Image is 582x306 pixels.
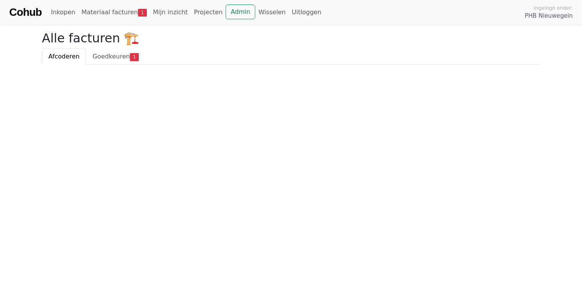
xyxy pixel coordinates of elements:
[138,9,147,17] span: 1
[191,5,226,20] a: Projecten
[525,12,573,20] span: PHB Nieuwegein
[289,5,324,20] a: Uitloggen
[534,4,573,12] span: Ingelogd onder:
[86,48,145,65] a: Goedkeuren1
[42,48,86,65] a: Afcoderen
[78,5,150,20] a: Materiaal facturen1
[42,31,540,45] h2: Alle facturen 🏗️
[226,5,255,19] a: Admin
[130,53,139,61] span: 1
[93,53,130,60] span: Goedkeuren
[9,3,42,22] a: Cohub
[48,5,78,20] a: Inkopen
[255,5,289,20] a: Wisselen
[48,53,80,60] span: Afcoderen
[150,5,191,20] a: Mijn inzicht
